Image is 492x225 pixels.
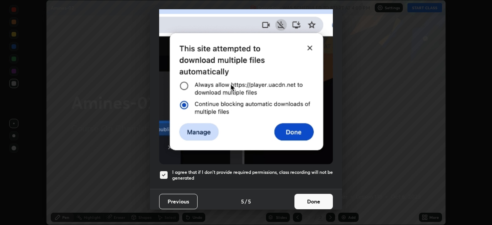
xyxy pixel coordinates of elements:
h4: 5 [241,197,244,205]
button: Done [294,194,333,209]
h4: / [245,197,247,205]
h4: 5 [248,197,251,205]
h5: I agree that if I don't provide required permissions, class recording will not be generated [172,169,333,181]
button: Previous [159,194,198,209]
